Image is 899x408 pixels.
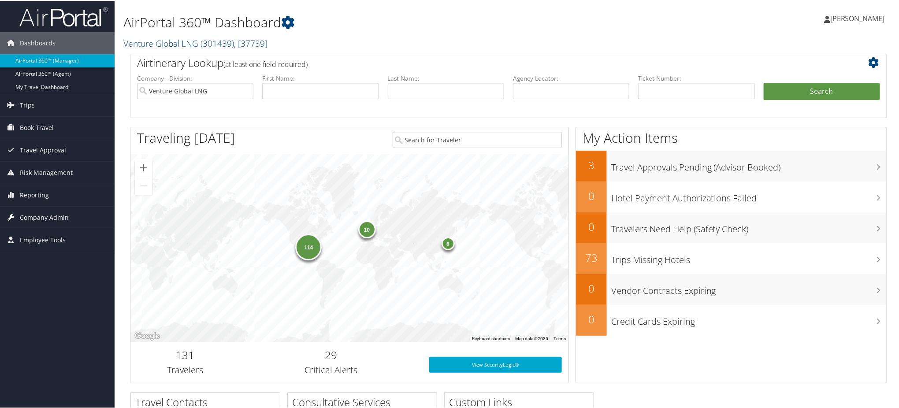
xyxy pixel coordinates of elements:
[611,249,887,265] h3: Trips Missing Hotels
[576,188,607,203] h2: 0
[123,37,267,48] a: Venture Global LNG
[137,347,233,362] h2: 131
[638,73,754,82] label: Ticket Number:
[576,273,887,304] a: 0Vendor Contracts Expiring
[830,13,885,22] span: [PERSON_NAME]
[429,356,562,372] a: View SecurityLogic®
[20,31,56,53] span: Dashboards
[515,335,548,340] span: Map data ©2025
[20,183,49,205] span: Reporting
[137,55,817,70] h2: Airtinerary Lookup
[611,310,887,327] h3: Credit Cards Expiring
[20,228,66,250] span: Employee Tools
[19,6,108,26] img: airportal-logo.png
[611,218,887,234] h3: Travelers Need Help (Safety Check)
[20,206,69,228] span: Company Admin
[611,279,887,296] h3: Vendor Contracts Expiring
[764,82,880,100] button: Search
[135,176,152,194] button: Zoom out
[135,158,152,176] button: Zoom in
[576,304,887,335] a: 0Credit Cards Expiring
[576,181,887,211] a: 0Hotel Payment Authorizations Failed
[137,363,233,375] h3: Travelers
[295,233,322,260] div: 114
[576,280,607,295] h2: 0
[246,363,416,375] h3: Critical Alerts
[442,236,455,249] div: 6
[576,150,887,181] a: 3Travel Approvals Pending (Advisor Booked)
[20,138,66,160] span: Travel Approval
[824,4,894,31] a: [PERSON_NAME]
[576,211,887,242] a: 0Travelers Need Help (Safety Check)
[246,347,416,362] h2: 29
[20,161,73,183] span: Risk Management
[20,93,35,115] span: Trips
[201,37,234,48] span: ( 301439 )
[576,219,607,234] h2: 0
[576,242,887,273] a: 73Trips Missing Hotels
[137,128,235,146] h1: Traveling [DATE]
[554,335,566,340] a: Terms (opens in new tab)
[123,12,637,31] h1: AirPortal 360™ Dashboard
[234,37,267,48] span: , [ 37739 ]
[576,311,607,326] h2: 0
[262,73,379,82] label: First Name:
[358,219,375,237] div: 10
[611,156,887,173] h3: Travel Approvals Pending (Advisor Booked)
[223,59,308,68] span: (at least one field required)
[576,249,607,264] h2: 73
[611,187,887,204] h3: Hotel Payment Authorizations Failed
[472,335,510,341] button: Keyboard shortcuts
[137,73,253,82] label: Company - Division:
[576,128,887,146] h1: My Action Items
[133,330,162,341] a: Open this area in Google Maps (opens a new window)
[133,330,162,341] img: Google
[393,131,562,147] input: Search for Traveler
[513,73,629,82] label: Agency Locator:
[388,73,504,82] label: Last Name:
[576,157,607,172] h2: 3
[20,116,54,138] span: Book Travel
